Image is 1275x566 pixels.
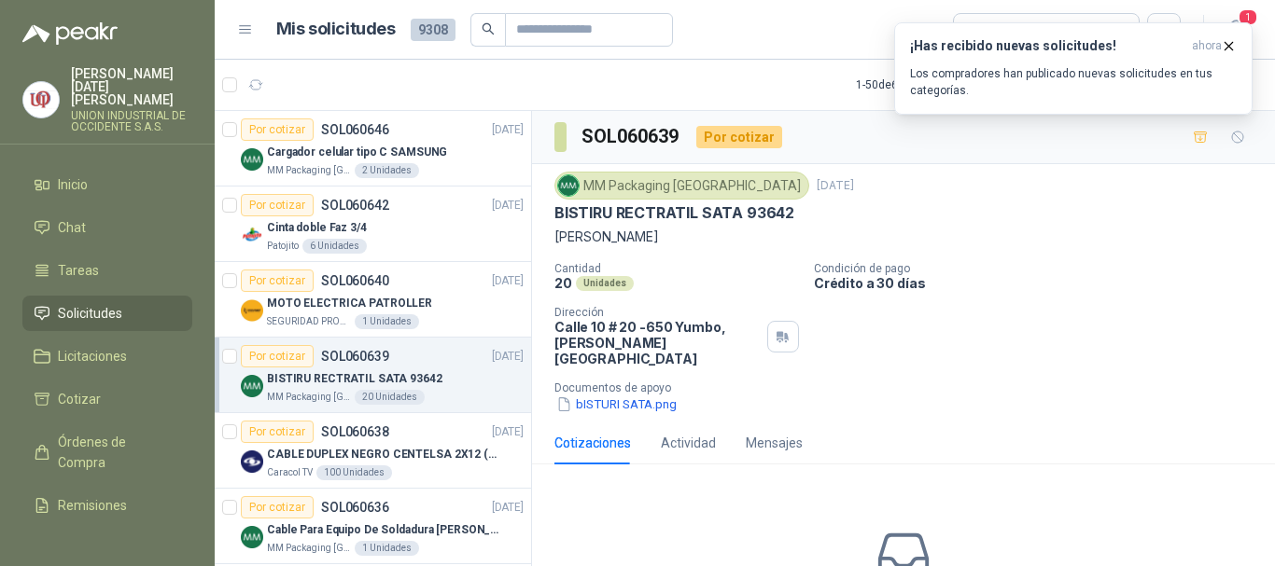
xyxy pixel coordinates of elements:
[22,381,192,417] a: Cotizar
[554,262,799,275] p: Cantidad
[321,501,389,514] p: SOL060636
[492,272,524,290] p: [DATE]
[241,269,314,292] div: Por cotizar
[241,118,314,141] div: Por cotizar
[241,375,263,397] img: Company Logo
[267,314,351,329] p: SEGURIDAD PROVISER LTDA
[355,541,419,556] div: 1 Unidades
[492,197,524,214] p: [DATE]
[492,348,524,366] p: [DATE]
[482,22,495,35] span: search
[22,338,192,374] a: Licitaciones
[321,274,389,287] p: SOL060640
[910,65,1237,99] p: Los compradores han publicado nuevas solicitudes en tus categorías.
[215,111,531,186] a: Por cotizarSOL060646[DATE] Company LogoCargador celular tipo C SAMSUNGMM Packaging [GEOGRAPHIC_DA...
[894,22,1253,115] button: ¡Has recibido nuevas solicitudes!ahora Los compradores han publicado nuevas solicitudes en tus ca...
[71,67,192,106] p: [PERSON_NAME][DATE] [PERSON_NAME]
[267,295,432,312] p: MOTO ELECTRICA PATROLLER
[856,70,977,100] div: 1 - 50 de 6772
[492,121,524,139] p: [DATE]
[58,303,122,324] span: Solicitudes
[321,199,389,212] p: SOL060642
[276,16,396,43] h1: Mis solicitudes
[58,260,99,281] span: Tareas
[22,424,192,480] a: Órdenes de Compra
[267,521,499,539] p: Cable Para Equipo De Soldadura [PERSON_NAME]
[355,163,419,178] div: 2 Unidades
[554,319,760,366] p: Calle 10 # 20 -650 Yumbo , [PERSON_NAME][GEOGRAPHIC_DATA]
[241,421,314,443] div: Por cotizar
[554,227,1253,247] p: [PERSON_NAME]
[581,122,681,151] h3: SOL060639
[1192,38,1222,54] span: ahora
[215,262,531,338] a: Por cotizarSOL060640[DATE] Company LogoMOTO ELECTRICA PATROLLERSEGURIDAD PROVISER LTDA1 Unidades
[215,413,531,489] a: Por cotizarSOL060638[DATE] Company LogoCABLE DUPLEX NEGRO CENTELSA 2X12 (COLOR NEGRO)Caracol TV10...
[558,175,579,196] img: Company Logo
[241,526,263,548] img: Company Logo
[492,423,524,441] p: [DATE]
[817,177,854,195] p: [DATE]
[267,390,351,405] p: MM Packaging [GEOGRAPHIC_DATA]
[1238,8,1258,26] span: 1
[58,495,127,516] span: Remisiones
[554,381,1268,394] p: Documentos de apoyo
[696,126,782,148] div: Por cotizar
[267,163,351,178] p: MM Packaging [GEOGRAPHIC_DATA]
[267,144,447,161] p: Cargador celular tipo C SAMSUNG
[321,425,389,438] p: SOL060638
[355,390,425,405] div: 20 Unidades
[746,433,803,453] div: Mensajes
[321,123,389,136] p: SOL060646
[814,275,1268,291] p: Crédito a 30 días
[492,499,524,517] p: [DATE]
[554,172,809,200] div: MM Packaging [GEOGRAPHIC_DATA]
[910,38,1184,54] h3: ¡Has recibido nuevas solicitudes!
[241,224,263,246] img: Company Logo
[267,239,299,254] p: Patojito
[58,174,88,195] span: Inicio
[321,350,389,363] p: SOL060639
[1219,13,1253,47] button: 1
[267,465,313,480] p: Caracol TV
[58,432,175,473] span: Órdenes de Compra
[241,345,314,367] div: Por cotizar
[965,20,1004,40] div: Todas
[22,296,192,331] a: Solicitudes
[267,370,442,388] p: BISTIRU RECTRATIL SATA 93642
[22,167,192,202] a: Inicio
[554,306,760,319] p: Dirección
[58,346,127,366] span: Licitaciones
[241,496,314,518] div: Por cotizar
[241,148,263,171] img: Company Logo
[576,276,634,291] div: Unidades
[22,488,192,523] a: Remisiones
[22,22,118,45] img: Logo peakr
[554,203,794,223] p: BISTIRU RECTRATIL SATA 93642
[267,541,351,556] p: MM Packaging [GEOGRAPHIC_DATA]
[316,465,392,480] div: 100 Unidades
[661,433,716,453] div: Actividad
[241,194,314,216] div: Por cotizar
[554,275,572,291] p: 20
[58,389,101,409] span: Cotizar
[267,446,499,463] p: CABLE DUPLEX NEGRO CENTELSA 2X12 (COLOR NEGRO)
[241,450,263,473] img: Company Logo
[58,217,86,238] span: Chat
[355,314,419,329] div: 1 Unidades
[215,489,531,564] a: Por cotizarSOL060636[DATE] Company LogoCable Para Equipo De Soldadura [PERSON_NAME]MM Packaging [...
[23,82,59,117] img: Company Logo
[267,219,367,237] p: Cinta doble Faz 3/4
[241,299,263,322] img: Company Logo
[554,433,631,453] div: Cotizaciones
[215,338,531,413] a: Por cotizarSOL060639[DATE] Company LogoBISTIRU RECTRATIL SATA 93642MM Packaging [GEOGRAPHIC_DATA]...
[411,19,455,41] span: 9308
[22,210,192,245] a: Chat
[302,239,367,254] div: 6 Unidades
[71,110,192,132] p: UNION INDUSTRIAL DE OCCIDENTE S.A.S.
[554,394,679,414] button: bISTURI SATA.png
[215,186,531,262] a: Por cotizarSOL060642[DATE] Company LogoCinta doble Faz 3/4Patojito6 Unidades
[814,262,1268,275] p: Condición de pago
[22,253,192,288] a: Tareas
